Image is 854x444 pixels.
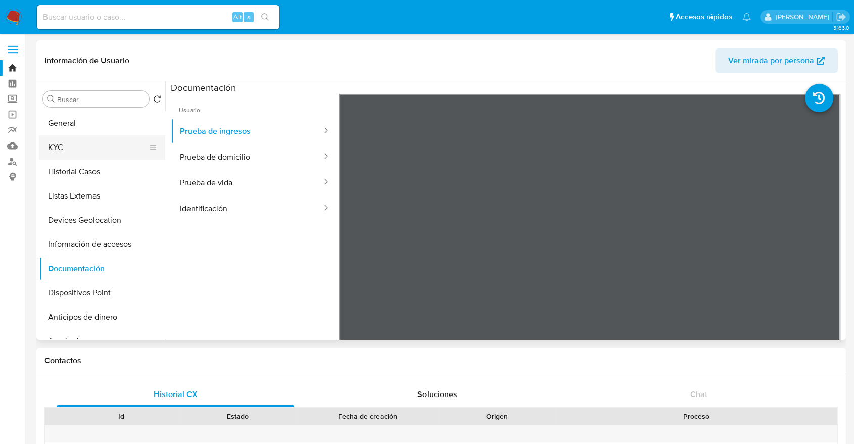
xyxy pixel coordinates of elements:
[39,329,165,354] button: Aprobadores
[417,388,457,400] span: Soluciones
[303,411,432,421] div: Fecha de creación
[690,388,707,400] span: Chat
[39,281,165,305] button: Dispositivos Point
[676,12,732,22] span: Accesos rápidos
[775,12,832,22] p: yael.arizperojo@mercadolibre.com.mx
[39,232,165,257] button: Información de accesos
[728,48,814,73] span: Ver mirada por persona
[39,305,165,329] button: Anticipos de dinero
[44,56,129,66] h1: Información de Usuario
[153,95,161,106] button: Volver al orden por defecto
[247,12,250,22] span: s
[39,160,165,184] button: Historial Casos
[233,12,242,22] span: Alt
[39,111,165,135] button: General
[39,257,165,281] button: Documentación
[715,48,838,73] button: Ver mirada por persona
[44,356,838,366] h1: Contactos
[47,95,55,103] button: Buscar
[154,388,198,400] span: Historial CX
[37,11,279,24] input: Buscar usuario o caso...
[39,184,165,208] button: Listas Externas
[742,13,751,21] a: Notificaciones
[562,411,830,421] div: Proceso
[446,411,548,421] div: Origen
[39,208,165,232] button: Devices Geolocation
[255,10,275,24] button: search-icon
[39,135,157,160] button: KYC
[57,95,145,104] input: Buscar
[836,12,846,22] a: Salir
[186,411,289,421] div: Estado
[70,411,172,421] div: Id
